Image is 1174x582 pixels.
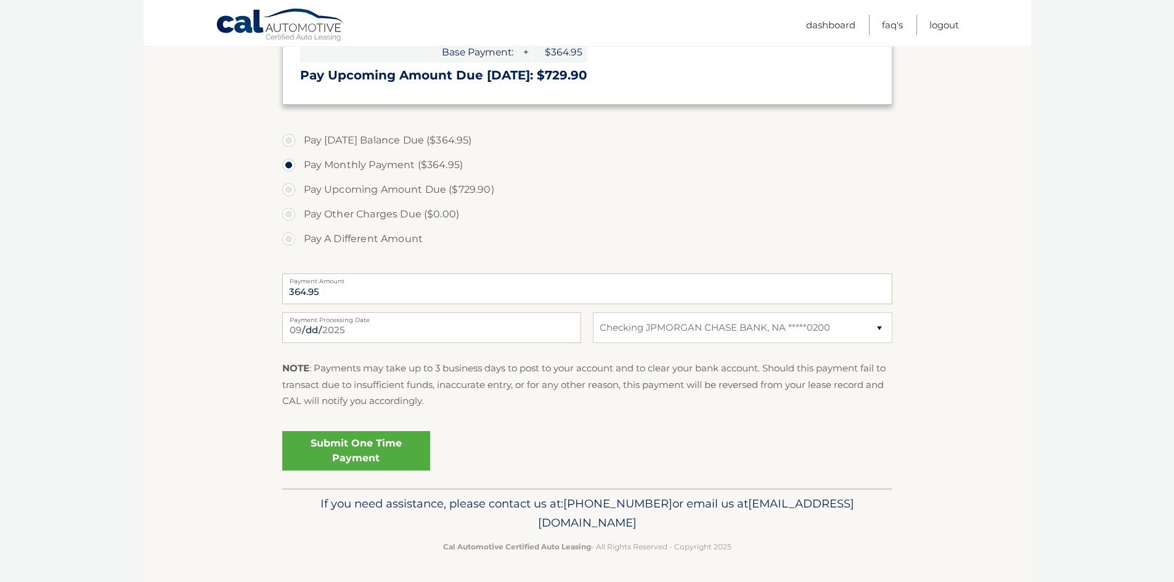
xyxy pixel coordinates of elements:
span: [PHONE_NUMBER] [563,496,672,511]
p: : Payments may take up to 3 business days to post to your account and to clear your bank account.... [282,360,892,409]
label: Payment Processing Date [282,312,581,322]
a: Cal Automotive [216,8,345,44]
a: Dashboard [806,15,855,35]
p: If you need assistance, please contact us at: or email us at [290,494,884,533]
span: $364.95 [532,41,587,63]
label: Pay A Different Amount [282,227,892,251]
a: Logout [929,15,959,35]
h3: Pay Upcoming Amount Due [DATE]: $729.90 [300,68,874,83]
a: FAQ's [882,15,903,35]
p: - All Rights Reserved - Copyright 2025 [290,540,884,553]
input: Payment Date [282,312,581,343]
input: Payment Amount [282,273,892,304]
a: Submit One Time Payment [282,431,430,471]
span: + [519,41,531,63]
label: Pay Upcoming Amount Due ($729.90) [282,177,892,202]
strong: NOTE [282,362,309,374]
label: Payment Amount [282,273,892,283]
label: Pay Other Charges Due ($0.00) [282,202,892,227]
strong: Cal Automotive Certified Auto Leasing [443,542,591,551]
span: Base Payment: [300,41,518,63]
label: Pay Monthly Payment ($364.95) [282,153,892,177]
label: Pay [DATE] Balance Due ($364.95) [282,128,892,153]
